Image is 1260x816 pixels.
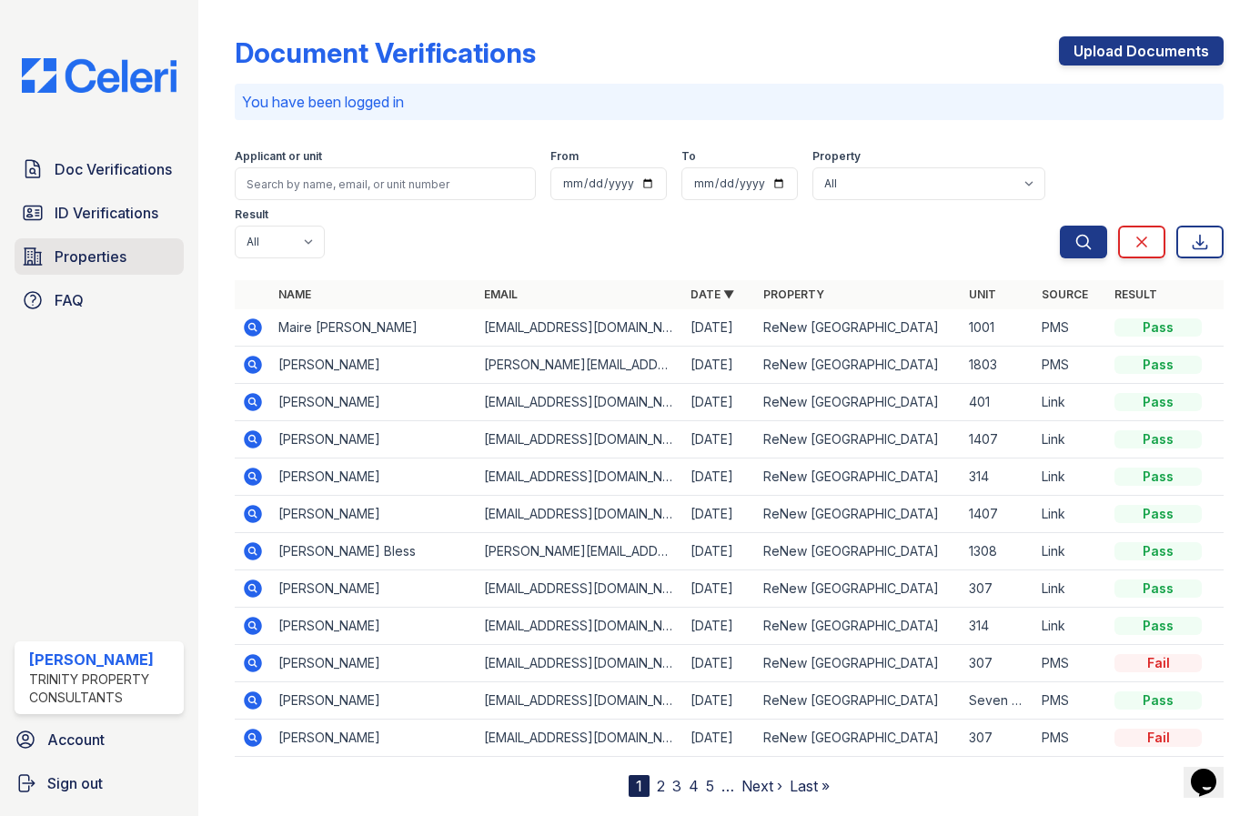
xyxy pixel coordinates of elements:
td: [DATE] [683,533,756,570]
div: Pass [1114,356,1202,374]
a: Upload Documents [1059,36,1224,65]
td: 1407 [962,421,1034,458]
td: [PERSON_NAME] [271,347,477,384]
td: ReNew [GEOGRAPHIC_DATA] [756,496,962,533]
a: Next › [741,777,782,795]
span: FAQ [55,289,84,311]
td: Link [1034,458,1107,496]
td: ReNew [GEOGRAPHIC_DATA] [756,608,962,645]
div: Pass [1114,393,1202,411]
td: ReNew [GEOGRAPHIC_DATA] [756,645,962,682]
td: [PERSON_NAME] [271,645,477,682]
td: [PERSON_NAME] [271,458,477,496]
td: 1803 [962,347,1034,384]
td: ReNew [GEOGRAPHIC_DATA] [756,720,962,757]
td: [DATE] [683,384,756,421]
div: Trinity Property Consultants [29,670,176,707]
td: [DATE] [683,682,756,720]
td: [EMAIL_ADDRESS][DOMAIN_NAME] [477,645,682,682]
div: 1 [629,775,650,797]
iframe: chat widget [1184,743,1242,798]
a: Sign out [7,765,191,801]
td: ReNew [GEOGRAPHIC_DATA] [756,570,962,608]
td: [PERSON_NAME] [271,608,477,645]
a: Source [1042,287,1088,301]
td: 307 [962,570,1034,608]
td: 1407 [962,496,1034,533]
a: Result [1114,287,1157,301]
td: [DATE] [683,608,756,645]
td: [PERSON_NAME] [271,384,477,421]
td: ReNew [GEOGRAPHIC_DATA] [756,682,962,720]
td: 307 [962,645,1034,682]
a: Email [484,287,518,301]
a: Name [278,287,311,301]
img: CE_Logo_Blue-a8612792a0a2168367f1c8372b55b34899dd931a85d93a1a3d3e32e68fde9ad4.png [7,58,191,93]
td: [DATE] [683,458,756,496]
td: ReNew [GEOGRAPHIC_DATA] [756,533,962,570]
div: Pass [1114,691,1202,710]
td: [PERSON_NAME] [271,421,477,458]
td: Maire [PERSON_NAME] [271,309,477,347]
div: Fail [1114,729,1202,747]
td: [EMAIL_ADDRESS][DOMAIN_NAME] [477,720,682,757]
td: [DATE] [683,720,756,757]
a: Doc Verifications [15,151,184,187]
td: [EMAIL_ADDRESS][DOMAIN_NAME] [477,384,682,421]
span: Account [47,729,105,751]
td: PMS [1034,309,1107,347]
td: Link [1034,533,1107,570]
td: [PERSON_NAME][EMAIL_ADDRESS][DOMAIN_NAME] [477,533,682,570]
td: ReNew [GEOGRAPHIC_DATA] [756,458,962,496]
td: [EMAIL_ADDRESS][DOMAIN_NAME] [477,421,682,458]
td: [PERSON_NAME] [271,570,477,608]
td: [DATE] [683,496,756,533]
td: 401 [962,384,1034,421]
span: Doc Verifications [55,158,172,180]
td: ReNew [GEOGRAPHIC_DATA] [756,384,962,421]
td: [EMAIL_ADDRESS][DOMAIN_NAME] [477,309,682,347]
a: Account [7,721,191,758]
td: Link [1034,608,1107,645]
td: Link [1034,384,1107,421]
td: [DATE] [683,421,756,458]
div: Pass [1114,505,1202,523]
a: 4 [689,777,699,795]
td: [PERSON_NAME][EMAIL_ADDRESS][DOMAIN_NAME] [477,347,682,384]
td: PMS [1034,347,1107,384]
td: [EMAIL_ADDRESS][DOMAIN_NAME] [477,608,682,645]
td: PMS [1034,682,1107,720]
label: From [550,149,579,164]
div: Fail [1114,654,1202,672]
td: [DATE] [683,570,756,608]
div: Document Verifications [235,36,536,69]
td: ReNew [GEOGRAPHIC_DATA] [756,421,962,458]
td: 1308 [962,533,1034,570]
td: PMS [1034,720,1107,757]
td: [EMAIL_ADDRESS][DOMAIN_NAME] [477,570,682,608]
td: [PERSON_NAME] [271,720,477,757]
span: Properties [55,246,126,267]
input: Search by name, email, or unit number [235,167,536,200]
td: Link [1034,496,1107,533]
span: Sign out [47,772,103,794]
div: Pass [1114,617,1202,635]
a: Unit [969,287,996,301]
a: 5 [706,777,714,795]
td: ReNew [GEOGRAPHIC_DATA] [756,309,962,347]
td: [PERSON_NAME] [271,496,477,533]
td: [EMAIL_ADDRESS][DOMAIN_NAME] [477,496,682,533]
td: 314 [962,458,1034,496]
td: 314 [962,608,1034,645]
label: Applicant or unit [235,149,322,164]
td: Link [1034,570,1107,608]
td: [DATE] [683,645,756,682]
div: Pass [1114,542,1202,560]
td: 307 [962,720,1034,757]
div: Pass [1114,430,1202,448]
a: ID Verifications [15,195,184,231]
div: Pass [1114,579,1202,598]
td: Seven 46 #405 [962,682,1034,720]
p: You have been logged in [242,91,1216,113]
td: [DATE] [683,347,756,384]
